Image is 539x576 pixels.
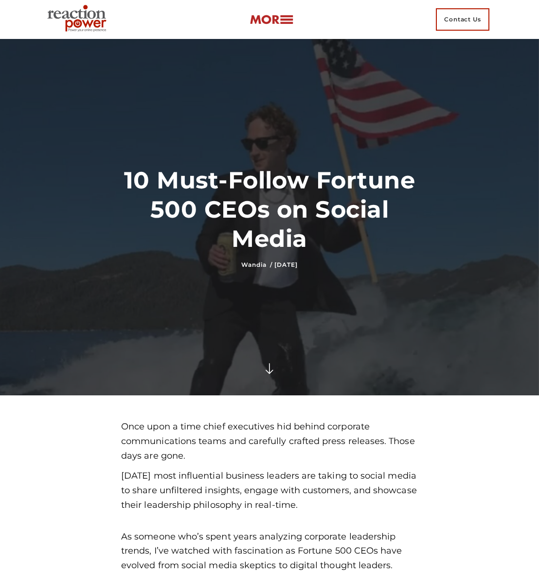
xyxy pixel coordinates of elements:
[436,8,489,31] span: Contact Us
[121,469,418,512] p: [DATE] most influential business leaders are taking to social media to share unfiltered insights,...
[241,261,272,268] a: Wandia /
[250,14,293,25] img: more-btn.png
[43,2,114,37] img: Executive Branding | Personal Branding Agency
[121,166,418,253] h1: 10 Must-Follow Fortune 500 CEOs on Social Media
[274,261,297,268] time: [DATE]
[121,420,418,463] p: Once upon a time chief executives hid behind corporate communications teams and carefully crafted...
